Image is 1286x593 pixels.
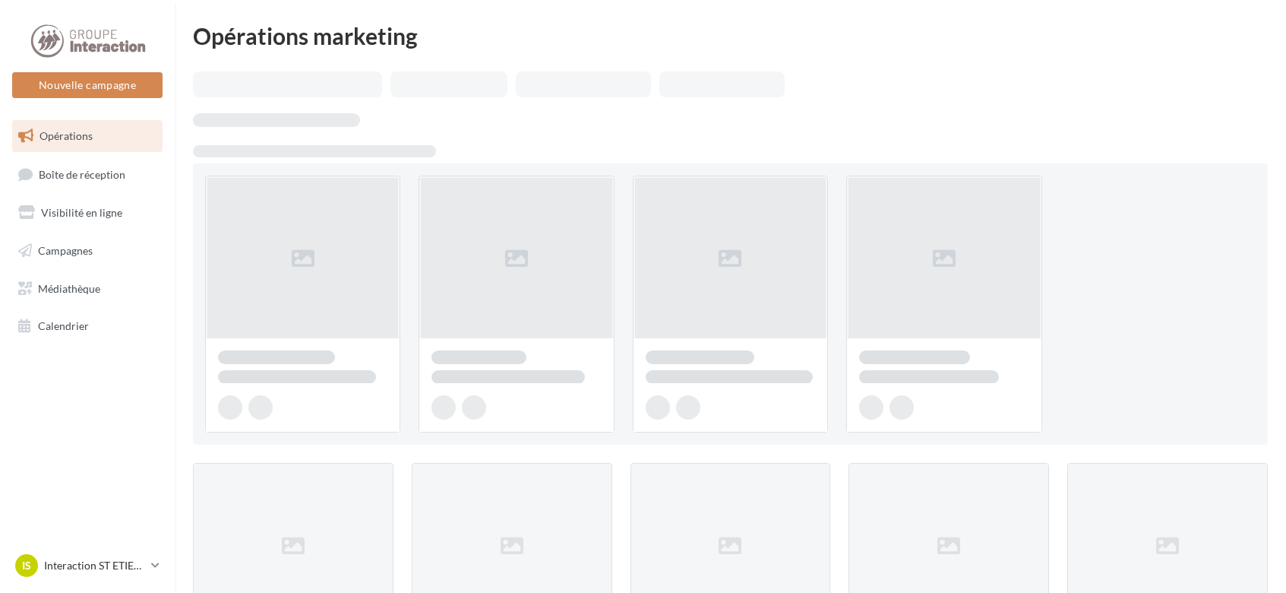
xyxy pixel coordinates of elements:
[22,558,31,573] span: IS
[9,235,166,267] a: Campagnes
[12,72,163,98] button: Nouvelle campagne
[9,197,166,229] a: Visibilité en ligne
[38,281,100,294] span: Médiathèque
[9,273,166,305] a: Médiathèque
[9,310,166,342] a: Calendrier
[39,167,125,180] span: Boîte de réception
[44,558,145,573] p: Interaction ST ETIENNE
[38,319,89,332] span: Calendrier
[9,120,166,152] a: Opérations
[9,158,166,191] a: Boîte de réception
[39,129,93,142] span: Opérations
[12,551,163,580] a: IS Interaction ST ETIENNE
[41,206,122,219] span: Visibilité en ligne
[38,244,93,257] span: Campagnes
[193,24,1268,47] div: Opérations marketing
